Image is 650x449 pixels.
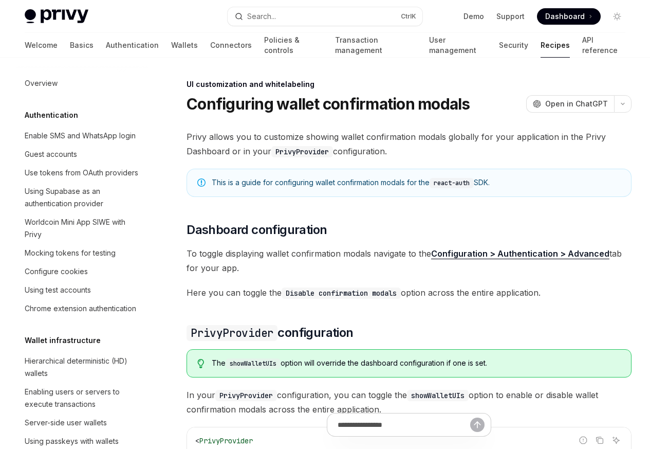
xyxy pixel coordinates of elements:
[187,79,632,89] div: UI customization and whitelabeling
[16,74,148,93] a: Overview
[25,148,77,160] div: Guest accounts
[25,355,142,380] div: Hierarchical deterministic (HD) wallets
[25,33,58,58] a: Welcome
[470,418,485,432] button: Send message
[228,7,422,26] button: Open search
[463,11,484,22] a: Demo
[16,213,148,244] a: Worldcoin Mini App SIWE with Privy
[526,95,614,113] button: Open in ChatGPT
[25,77,58,89] div: Overview
[70,33,94,58] a: Basics
[187,246,632,275] span: To toggle displaying wallet confirmation modals navigate to the tab for your app.
[247,10,276,23] div: Search...
[431,248,609,259] a: Configuration > Authentication > Advanced
[499,33,528,58] a: Security
[25,109,78,121] h5: Authentication
[187,285,632,300] span: Here you can toggle the option across the entire application.
[541,33,570,58] a: Recipes
[16,182,148,213] a: Using Supabase as an authentication provider
[25,435,119,447] div: Using passkeys with wallets
[25,417,107,429] div: Server-side user wallets
[25,185,142,210] div: Using Supabase as an authentication provider
[16,262,148,281] a: Configure cookies
[16,281,148,299] a: Using test accounts
[25,9,88,24] img: light logo
[25,284,91,296] div: Using test accounts
[16,383,148,414] a: Enabling users or servers to execute transactions
[338,414,470,436] input: Ask a question...
[25,302,136,315] div: Chrome extension authentication
[16,145,148,164] a: Guest accounts
[16,244,148,262] a: Mocking tokens for testing
[187,388,632,417] span: In your configuration, you can toggle the option to enable or disable wallet confirmation modals ...
[25,167,138,179] div: Use tokens from OAuth providers
[16,352,148,383] a: Hierarchical deterministic (HD) wallets
[187,130,632,158] span: Privy allows you to customize showing wallet confirmation modals globally for your application in...
[187,325,353,341] span: configuration
[16,164,148,182] a: Use tokens from OAuth providers
[187,325,277,341] code: PrivyProvider
[25,265,88,278] div: Configure cookies
[25,386,142,410] div: Enabling users or servers to execute transactions
[187,95,470,113] h1: Configuring wallet confirmation modals
[282,288,401,299] code: Disable confirmation modals
[215,390,277,401] code: PrivyProvider
[210,33,252,58] a: Connectors
[171,33,198,58] a: Wallets
[197,359,205,368] svg: Tip
[407,390,469,401] code: showWalletUIs
[16,414,148,432] a: Server-side user wallets
[496,11,525,22] a: Support
[429,33,487,58] a: User management
[264,33,323,58] a: Policies & controls
[25,247,116,259] div: Mocking tokens for testing
[537,8,601,25] a: Dashboard
[226,358,281,369] code: showWalletUIs
[401,12,416,21] span: Ctrl K
[106,33,159,58] a: Authentication
[271,146,333,157] code: PrivyProvider
[430,178,474,188] code: react-auth
[212,177,621,188] div: This is a guide for configuring wallet confirmation modals for the SDK.
[545,11,585,22] span: Dashboard
[25,216,142,241] div: Worldcoin Mini App SIWE with Privy
[25,130,136,142] div: Enable SMS and WhatsApp login
[16,299,148,318] a: Chrome extension authentication
[187,222,327,238] span: Dashboard configuration
[212,358,621,369] div: The option will override the dashboard configuration if one is set.
[16,127,148,145] a: Enable SMS and WhatsApp login
[25,334,101,347] h5: Wallet infrastructure
[335,33,416,58] a: Transaction management
[545,99,608,109] span: Open in ChatGPT
[197,178,206,187] svg: Note
[582,33,625,58] a: API reference
[609,8,625,25] button: Toggle dark mode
